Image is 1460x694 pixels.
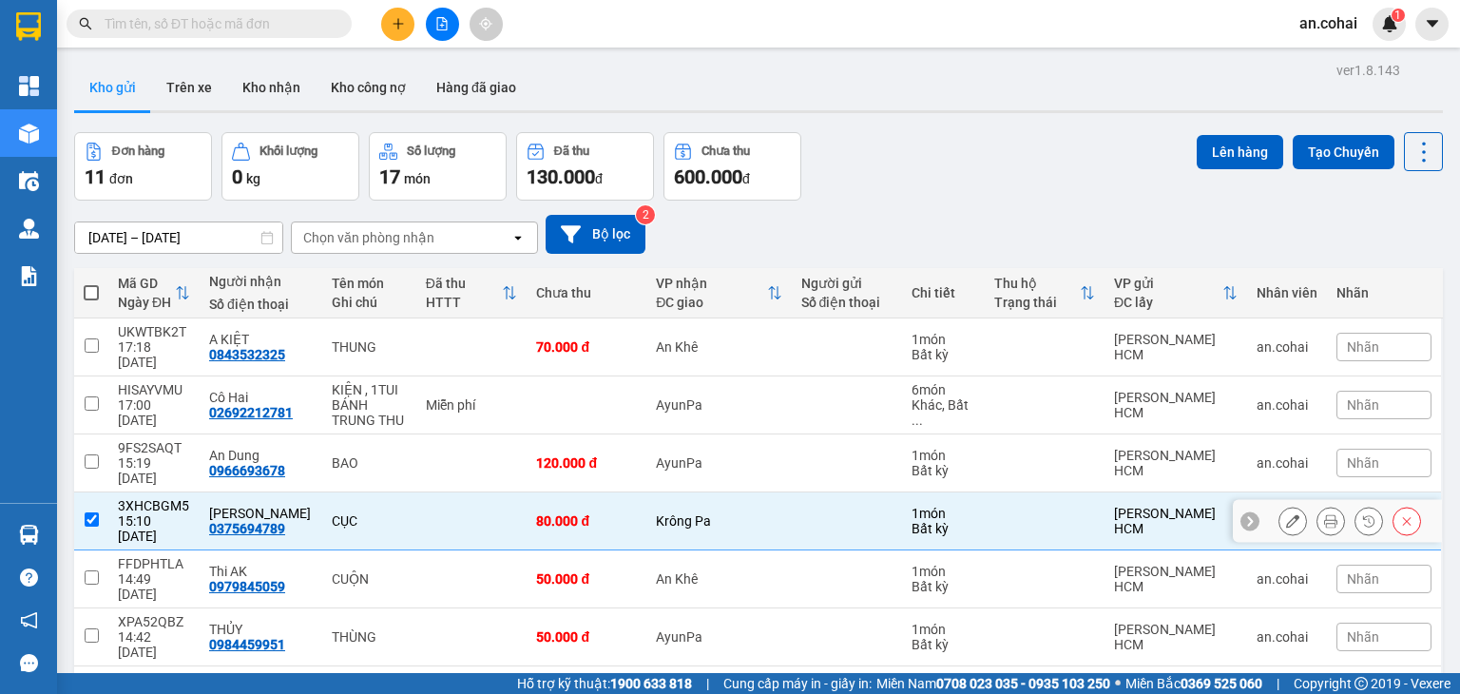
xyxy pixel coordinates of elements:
[912,332,975,347] div: 1 món
[1197,135,1283,169] button: Lên hàng
[876,673,1110,694] span: Miền Nam
[1336,60,1400,81] div: ver 1.8.143
[1115,680,1121,687] span: ⚪️
[75,222,282,253] input: Select a date range.
[407,145,455,158] div: Số lượng
[912,413,923,428] span: ...
[19,266,39,286] img: solution-icon
[656,295,766,310] div: ĐC giao
[209,622,313,637] div: THỦY
[232,165,242,188] span: 0
[118,382,190,397] div: HISAYVMU
[426,295,503,310] div: HTTT
[369,132,507,201] button: Số lượng17món
[723,673,872,694] span: Cung cấp máy in - giấy in:
[912,622,975,637] div: 1 món
[118,455,190,486] div: 15:19 [DATE]
[912,564,975,579] div: 1 món
[209,297,313,312] div: Số điện thoại
[1394,9,1401,22] span: 1
[610,676,692,691] strong: 1900 633 818
[912,448,975,463] div: 1 món
[332,276,407,291] div: Tên món
[118,614,190,629] div: XPA52QBZ
[1257,339,1317,355] div: an.cohai
[536,285,637,300] div: Chưa thu
[227,65,316,110] button: Kho nhận
[554,145,589,158] div: Đã thu
[674,165,742,188] span: 600.000
[421,65,531,110] button: Hàng đã giao
[527,165,595,188] span: 130.000
[209,390,313,405] div: Cô Hai
[209,405,293,420] div: 02692212781
[392,17,405,30] span: plus
[151,65,227,110] button: Trên xe
[109,171,133,186] span: đơn
[20,654,38,672] span: message
[912,521,975,536] div: Bất kỳ
[517,673,692,694] span: Hỗ trợ kỹ thuật:
[536,513,637,529] div: 80.000 đ
[1257,629,1317,645] div: an.cohai
[209,347,285,362] div: 0843532325
[118,276,175,291] div: Mã GD
[1354,677,1368,690] span: copyright
[118,629,190,660] div: 14:42 [DATE]
[706,673,709,694] span: |
[246,171,260,186] span: kg
[912,506,975,521] div: 1 món
[656,397,781,413] div: AyunPa
[912,463,975,478] div: Bất kỳ
[1114,448,1238,478] div: [PERSON_NAME] HCM
[332,513,407,529] div: CỤC
[379,165,400,188] span: 17
[118,498,190,513] div: 3XHCBGM5
[74,65,151,110] button: Kho gửi
[1114,332,1238,362] div: [PERSON_NAME] HCM
[546,215,645,254] button: Bộ lọc
[332,382,407,428] div: KIỆN , 1TUI BÁNH TRUNG THU
[516,132,654,201] button: Đã thu130.000đ
[1114,506,1238,536] div: [PERSON_NAME] HCM
[426,276,503,291] div: Đã thu
[332,629,407,645] div: THÙNG
[20,611,38,629] span: notification
[1257,397,1317,413] div: an.cohai
[416,268,528,318] th: Toggle SortBy
[1278,507,1307,535] div: Sửa đơn hàng
[912,637,975,652] div: Bất kỳ
[112,145,164,158] div: Đơn hàng
[470,8,503,41] button: aim
[259,145,317,158] div: Khối lượng
[1114,295,1222,310] div: ĐC lấy
[209,637,285,652] div: 0984459951
[19,76,39,96] img: dashboard-icon
[646,268,791,318] th: Toggle SortBy
[912,285,975,300] div: Chi tiết
[426,397,518,413] div: Miễn phí
[332,571,407,587] div: CUỘN
[536,571,637,587] div: 50.000 đ
[656,513,781,529] div: Krông Pa
[74,132,212,201] button: Đơn hàng11đơn
[118,571,190,602] div: 14:49 [DATE]
[19,525,39,545] img: warehouse-icon
[656,276,766,291] div: VP nhận
[404,171,431,186] span: món
[479,17,492,30] span: aim
[108,268,200,318] th: Toggle SortBy
[303,228,434,247] div: Chọn văn phòng nhận
[118,324,190,339] div: UKWTBK2T
[912,347,975,362] div: Bất kỳ
[105,13,329,34] input: Tìm tên, số ĐT hoặc mã đơn
[994,276,1080,291] div: Thu hộ
[435,17,449,30] span: file-add
[209,579,285,594] div: 0979845059
[1347,339,1379,355] span: Nhãn
[1114,276,1222,291] div: VP gửi
[801,295,893,310] div: Số điện thoại
[1284,11,1373,35] span: an.cohai
[536,455,637,471] div: 120.000 đ
[118,556,190,571] div: FFDPHTLA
